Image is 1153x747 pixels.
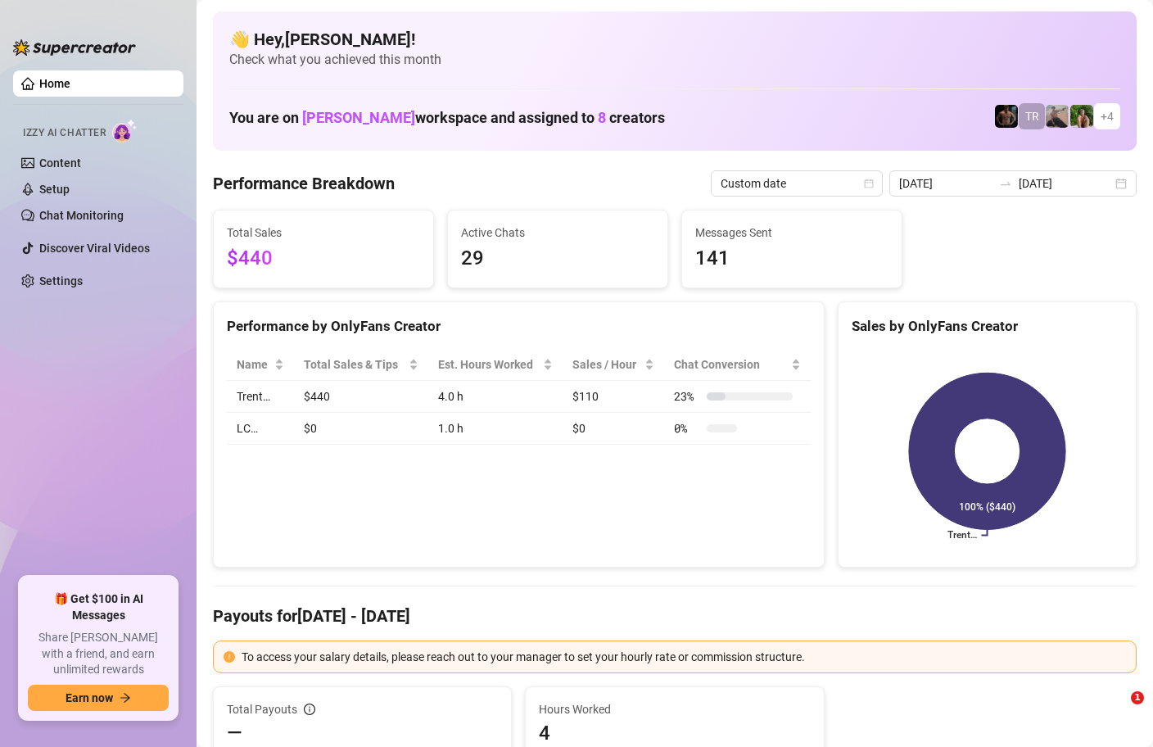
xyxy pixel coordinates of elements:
[39,209,124,222] a: Chat Monitoring
[539,700,810,718] span: Hours Worked
[213,172,395,195] h4: Performance Breakdown
[428,381,563,413] td: 4.0 h
[227,243,420,274] span: $440
[999,177,1012,190] span: swap-right
[999,177,1012,190] span: to
[1101,107,1114,125] span: + 4
[563,413,664,445] td: $0
[227,720,242,746] span: —
[899,174,992,192] input: Start date
[227,349,294,381] th: Name
[294,349,427,381] th: Total Sales & Tips
[227,413,294,445] td: LC…
[539,720,810,746] span: 4
[229,51,1120,69] span: Check what you achieved this month
[294,413,427,445] td: $0
[1097,691,1137,731] iframe: Intercom live chat
[229,109,665,127] h1: You are on workspace and assigned to creators
[304,355,405,373] span: Total Sales & Tips
[213,604,1137,627] h4: Payouts for [DATE] - [DATE]
[227,224,420,242] span: Total Sales
[39,156,81,170] a: Content
[28,591,169,623] span: 🎁 Get $100 in AI Messages
[1019,174,1112,192] input: End date
[864,179,874,188] span: calendar
[39,77,70,90] a: Home
[39,242,150,255] a: Discover Viral Videos
[23,125,106,141] span: Izzy AI Chatter
[438,355,540,373] div: Est. Hours Worked
[598,109,606,126] span: 8
[294,381,427,413] td: $440
[1131,691,1144,704] span: 1
[563,381,664,413] td: $110
[304,704,315,715] span: info-circle
[227,381,294,413] td: Trent…
[39,183,70,196] a: Setup
[237,355,271,373] span: Name
[995,105,1018,128] img: Trent
[428,413,563,445] td: 1.0 h
[674,355,787,373] span: Chat Conversion
[227,700,297,718] span: Total Payouts
[39,274,83,287] a: Settings
[852,315,1123,337] div: Sales by OnlyFans Creator
[1025,107,1039,125] span: TR
[563,349,664,381] th: Sales / Hour
[695,243,888,274] span: 141
[695,224,888,242] span: Messages Sent
[947,530,976,541] text: Trent…
[224,651,235,663] span: exclamation-circle
[112,119,138,143] img: AI Chatter
[664,349,810,381] th: Chat Conversion
[120,692,131,704] span: arrow-right
[28,630,169,678] span: Share [PERSON_NAME] with a friend, and earn unlimited rewards
[227,315,811,337] div: Performance by OnlyFans Creator
[461,224,654,242] span: Active Chats
[1046,105,1069,128] img: LC
[28,685,169,711] button: Earn nowarrow-right
[1070,105,1093,128] img: Nathaniel
[674,387,700,405] span: 23 %
[721,171,873,196] span: Custom date
[229,28,1120,51] h4: 👋 Hey, [PERSON_NAME] !
[66,691,113,704] span: Earn now
[242,648,1126,666] div: To access your salary details, please reach out to your manager to set your hourly rate or commis...
[13,39,136,56] img: logo-BBDzfeDw.svg
[674,419,700,437] span: 0 %
[461,243,654,274] span: 29
[302,109,415,126] span: [PERSON_NAME]
[572,355,641,373] span: Sales / Hour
